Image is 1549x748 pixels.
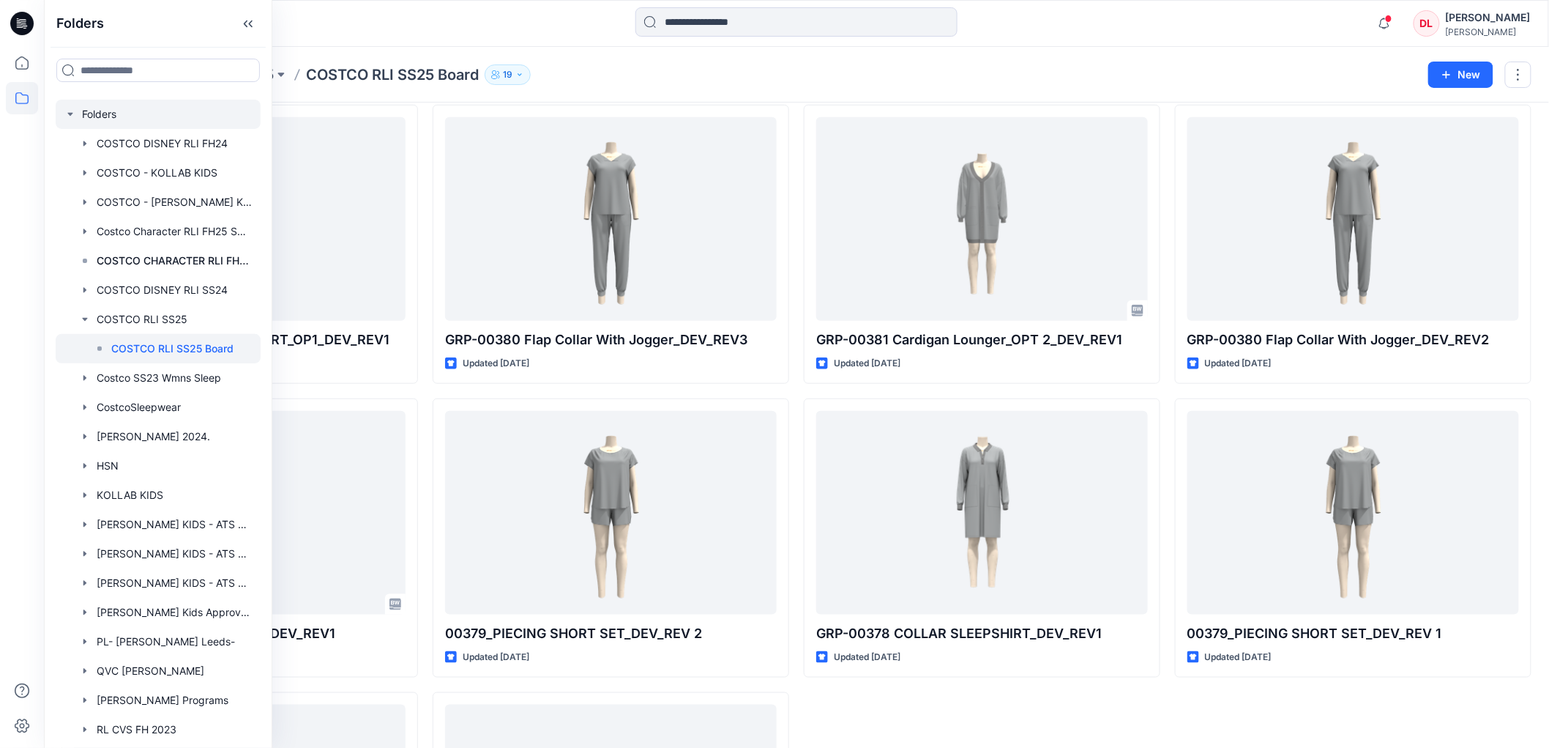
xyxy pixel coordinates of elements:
div: DL [1414,10,1440,37]
p: Updated [DATE] [1205,650,1272,665]
p: Updated [DATE] [1205,356,1272,371]
p: Updated [DATE] [834,356,900,371]
p: Updated [DATE] [834,650,900,665]
p: COSTCO CHARACTER RLI FH26 [97,252,252,270]
p: GRP-00380 Flap Collar With Jogger_DEV_REV3 [445,330,777,350]
a: GRP-00381 Cardigan Lounger_OPT 2_DEV_REV1 [816,117,1148,321]
button: New [1428,62,1493,88]
p: 00379_PIECING SHORT SET_DEV_REV 1 [1187,623,1519,644]
div: [PERSON_NAME] [1446,9,1531,26]
button: 19 [485,64,531,85]
a: GRP-00380 Flap Collar With Jogger_DEV_REV2 [1187,117,1519,321]
a: GRP-00378 COLLAR SLEEPSHIRT_DEV_REV1 [816,411,1148,615]
a: 00379_PIECING SHORT SET_DEV_REV 2 [445,411,777,615]
p: GRP-00380 Flap Collar With Jogger_DEV_REV2 [1187,330,1519,350]
p: COSTCO RLI SS25 Board [306,64,479,85]
p: GRP-00381 Cardigan Lounger_OPT 2_DEV_REV1 [816,330,1148,350]
p: GRP-00378 COLLAR SLEEPSHIRT_DEV_REV1 [816,623,1148,644]
p: 19 [503,67,512,83]
a: GRP-00380 Flap Collar With Jogger_DEV_REV3 [445,117,777,321]
p: Updated [DATE] [463,356,529,371]
a: 00379_PIECING SHORT SET_DEV_REV 1 [1187,411,1519,615]
p: Updated [DATE] [463,650,529,665]
p: 00379_PIECING SHORT SET_DEV_REV 2 [445,623,777,644]
div: [PERSON_NAME] [1446,26,1531,37]
p: COSTCO RLI SS25 Board [111,340,234,358]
